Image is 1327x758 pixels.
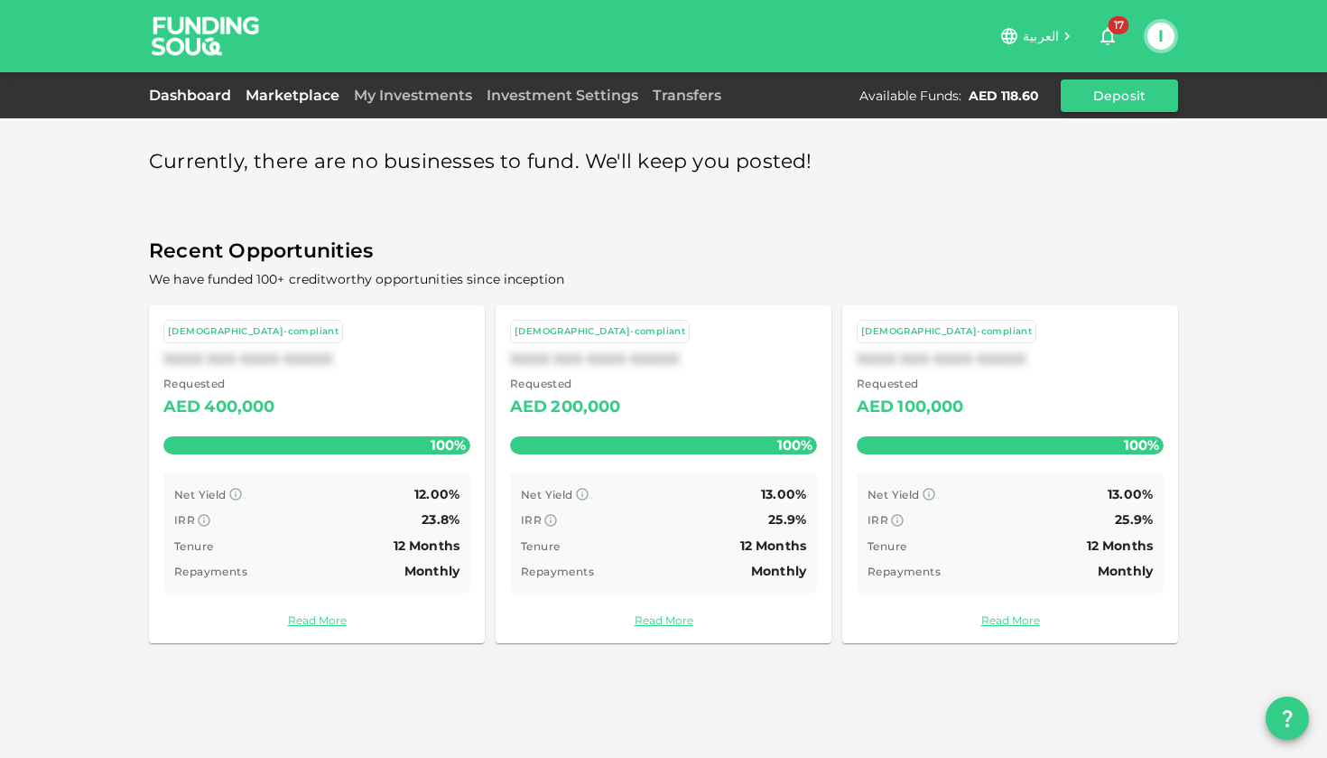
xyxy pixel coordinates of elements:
[149,305,485,643] a: [DEMOGRAPHIC_DATA]-compliantXXXX XXX XXXX XXXXX Requested AED400,000100% Net Yield 12.00% IRR 23....
[1266,697,1309,740] button: question
[168,324,339,340] div: [DEMOGRAPHIC_DATA]-compliant
[347,87,479,104] a: My Investments
[204,393,274,422] div: 400,000
[394,538,459,554] span: 12 Months
[149,271,564,287] span: We have funded 100+ creditworthy opportunities since inception
[761,486,806,502] span: 13.00%
[868,565,941,578] span: Repayments
[521,488,573,501] span: Net Yield
[515,324,685,340] div: [DEMOGRAPHIC_DATA]-compliant
[163,393,200,422] div: AED
[897,393,963,422] div: 100,000
[510,351,817,368] div: XXXX XXX XXXX XXXXX
[1098,563,1153,579] span: Monthly
[149,145,812,180] span: Currently, there are no businesses to fund. We'll keep you posted!
[551,393,620,422] div: 200,000
[510,375,621,393] span: Requested
[1108,486,1153,502] span: 13.00%
[1147,23,1174,50] button: I
[1090,18,1126,54] button: 17
[861,324,1032,340] div: [DEMOGRAPHIC_DATA]-compliant
[969,87,1039,105] div: AED 118.60
[521,513,542,527] span: IRR
[422,511,459,528] span: 23.8%
[868,539,906,553] span: Tenure
[479,87,645,104] a: Investment Settings
[149,87,238,104] a: Dashboard
[868,513,888,527] span: IRR
[510,393,547,422] div: AED
[174,539,213,553] span: Tenure
[1119,432,1164,458] span: 100%
[1115,511,1153,528] span: 25.9%
[521,539,560,553] span: Tenure
[163,612,470,629] a: Read More
[740,538,806,554] span: 12 Months
[510,612,817,629] a: Read More
[426,432,470,458] span: 100%
[163,351,470,368] div: XXXX XXX XXXX XXXXX
[496,305,831,643] a: [DEMOGRAPHIC_DATA]-compliantXXXX XXX XXXX XXXXX Requested AED200,000100% Net Yield 13.00% IRR 25....
[1061,80,1178,112] button: Deposit
[1087,538,1153,554] span: 12 Months
[174,565,247,578] span: Repayments
[751,563,806,579] span: Monthly
[857,393,894,422] div: AED
[414,486,459,502] span: 12.00%
[404,563,459,579] span: Monthly
[521,565,594,578] span: Repayments
[868,488,920,501] span: Net Yield
[163,375,275,393] span: Requested
[859,87,961,105] div: Available Funds :
[773,432,817,458] span: 100%
[174,513,195,527] span: IRR
[857,351,1164,368] div: XXXX XXX XXXX XXXXX
[238,87,347,104] a: Marketplace
[149,234,1178,269] span: Recent Opportunities
[768,511,806,528] span: 25.9%
[842,305,1178,643] a: [DEMOGRAPHIC_DATA]-compliantXXXX XXX XXXX XXXXX Requested AED100,000100% Net Yield 13.00% IRR 25....
[645,87,728,104] a: Transfers
[1109,16,1129,34] span: 17
[174,488,227,501] span: Net Yield
[1023,28,1059,44] span: العربية
[857,612,1164,629] a: Read More
[857,375,964,393] span: Requested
